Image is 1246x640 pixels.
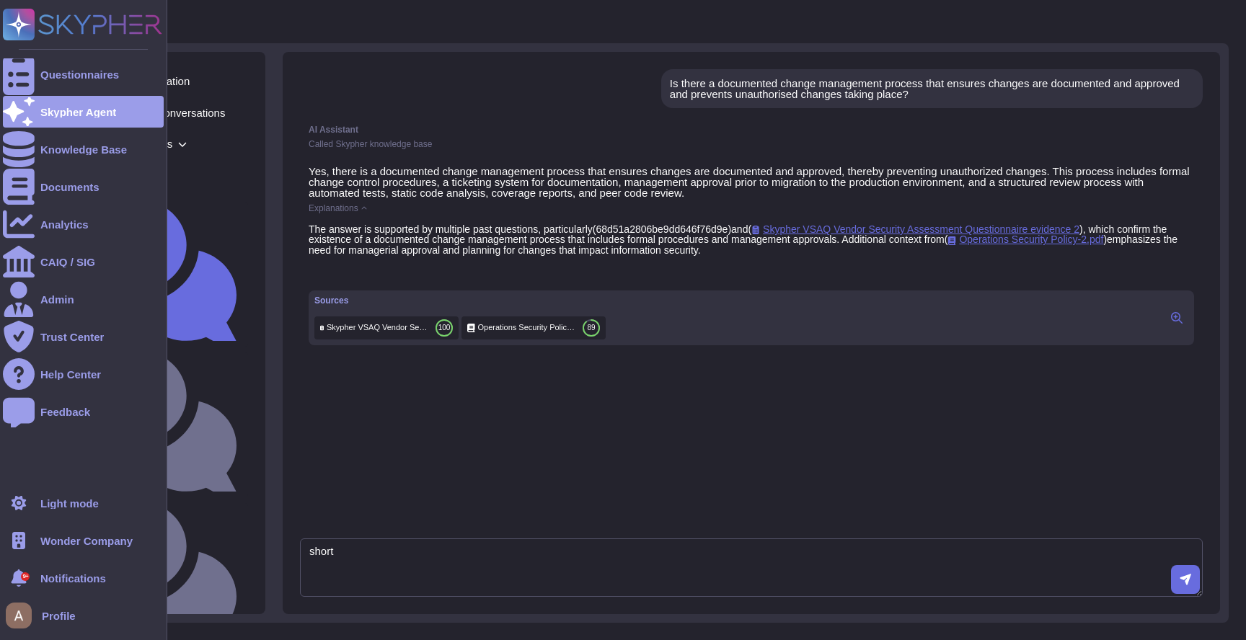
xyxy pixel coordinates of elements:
div: Questionnaires [40,69,119,80]
div: Knowledge Base [40,144,127,155]
a: Questionnaires [3,58,164,90]
div: Skypher Agent [40,107,116,117]
div: Click to preview/edit this source [314,316,459,339]
div: Help Center [40,369,101,380]
a: Feedback [3,396,164,427]
span: Operations Security Policy-2.pdf [478,322,578,333]
a: Documents [3,171,164,203]
button: Dislike this response [337,267,349,278]
img: user [6,603,32,628]
span: Notifications [40,573,106,584]
span: Wonder Company [40,535,133,546]
div: Sources [314,296,606,305]
div: Trust Center [40,332,104,342]
a: CAIQ / SIG [3,246,164,277]
span: 100 [438,324,451,332]
span: Explanations [309,204,358,213]
span: ( ) [945,234,1107,245]
span: Click to preview this source [947,234,1103,245]
a: Skypher Agent [3,96,164,128]
div: Analytics [40,219,89,230]
span: Click to preview this source [751,223,1079,235]
div: 9+ [21,572,30,581]
div: Documents [40,182,100,192]
a: Analytics [3,208,164,240]
button: user [3,600,42,631]
span: Called Skypher knowledge base [309,139,432,149]
span: Profile [42,610,76,621]
a: Knowledge Base [3,133,164,165]
a: Admin [3,283,164,315]
button: Copy this response [309,267,320,278]
p: Yes, there is a documented change management process that ensures changes are documented and appr... [309,166,1194,198]
div: AI Assistant [309,125,1194,134]
span: ( ) [593,223,731,235]
div: Feedback [40,406,90,417]
a: Help Center [3,358,164,390]
div: Click to preview/edit this source [461,316,606,339]
a: Trust Center [3,321,164,352]
div: Is there a documented change management process that ensures changes are documented and approved ... [670,78,1194,99]
textarea: short [300,538,1203,597]
span: 89 [587,324,595,332]
div: CAIQ / SIG [40,257,95,267]
div: Light mode [40,498,99,509]
button: Like this response [323,267,335,278]
div: The answer is supported by multiple past questions, particularly and , which confirm the existenc... [309,224,1194,255]
span: 68d51a2806be9dd646f76d9e [596,223,728,235]
span: ( ) [748,223,1082,235]
span: Skypher VSAQ Vendor Security Assessment Questionnaire evidence 2 [327,322,430,333]
button: Click to view sources in the right panel [1165,309,1188,326]
div: Admin [40,294,74,305]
